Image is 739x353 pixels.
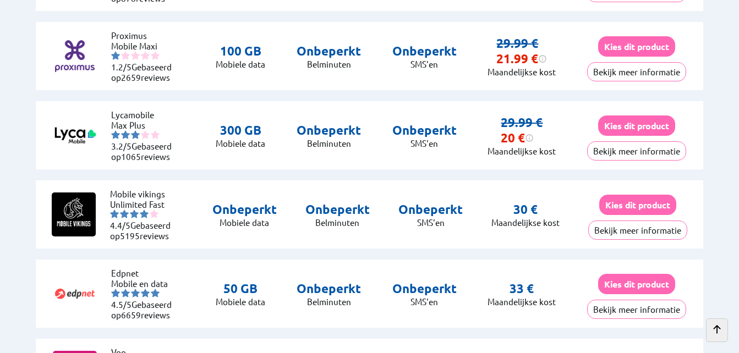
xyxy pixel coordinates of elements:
p: Onbeperkt [305,202,370,217]
img: Logo of Mobile vikings [52,192,96,236]
img: Logo of Edpnet [53,272,97,316]
li: Mobile Maxi [111,41,177,51]
li: Edpnet [111,268,177,278]
s: 29.99 € [496,36,538,51]
span: 5195 [120,230,140,241]
img: Logo of Proximus [53,34,97,78]
li: Unlimited Fast [110,199,176,209]
img: starnr3 [131,289,140,297]
p: Onbeperkt [392,43,457,59]
img: starnr1 [111,289,120,297]
p: Onbeperkt [392,281,457,296]
p: Mobiele data [216,138,265,148]
span: 4.5/5 [111,299,132,310]
li: Lycamobile [111,109,177,120]
img: starnr3 [131,51,140,60]
p: Belminuten [297,138,361,148]
button: Bekijk meer informatie [588,220,687,240]
button: Kies dit product [599,195,676,215]
span: 1065 [121,151,141,162]
li: Gebaseerd op reviews [110,220,176,241]
li: Mobile en data [111,278,177,289]
p: Onbeperkt [398,202,463,217]
img: starnr5 [151,51,160,60]
img: starnr4 [141,130,150,139]
span: 1.2/5 [111,62,132,72]
p: Maandelijkse kost [488,146,556,156]
img: starnr1 [111,51,120,60]
img: starnr3 [130,209,139,218]
img: starnr4 [141,51,150,60]
p: SMS'en [398,217,463,228]
img: starnr2 [121,289,130,297]
p: Maandelijkse kost [488,67,556,77]
span: 6659 [121,310,141,320]
span: 4.4/5 [110,220,130,230]
a: Bekijk meer informatie [587,67,686,77]
p: SMS'en [392,138,457,148]
a: Kies dit product [598,279,675,289]
p: Belminuten [297,59,361,69]
li: Gebaseerd op reviews [111,141,177,162]
img: starnr4 [141,289,150,297]
img: information [538,54,547,63]
p: 100 GB [216,43,265,59]
li: Mobile vikings [110,189,176,199]
img: starnr3 [131,130,140,139]
img: starnr2 [120,209,129,218]
p: Belminuten [297,296,361,307]
li: Gebaseerd op reviews [111,62,177,82]
p: Onbeperkt [297,281,361,296]
img: starnr2 [121,51,130,60]
p: Onbeperkt [392,123,457,138]
img: starnr1 [110,209,119,218]
button: Bekijk meer informatie [587,141,686,161]
span: 3.2/5 [111,141,132,151]
p: 30 € [513,202,538,217]
p: Maandelijkse kost [491,217,560,228]
s: 29.99 € [501,115,543,130]
p: 300 GB [216,123,265,138]
a: Bekijk meer informatie [587,146,686,156]
img: starnr4 [140,209,149,218]
p: SMS'en [392,59,457,69]
p: Onbeperkt [297,123,361,138]
p: Maandelijkse kost [488,296,556,307]
img: starnr5 [151,289,160,297]
div: 21.99 € [496,51,547,67]
p: Onbeperkt [212,202,277,217]
p: Mobiele data [212,217,277,228]
img: starnr5 [151,130,160,139]
button: Kies dit product [598,36,675,57]
button: Bekijk meer informatie [587,300,686,319]
a: Kies dit product [599,200,676,210]
img: starnr2 [121,130,130,139]
p: SMS'en [392,296,457,307]
a: Kies dit product [598,120,675,131]
div: 20 € [501,130,534,146]
p: 50 GB [216,281,265,296]
li: Proximus [111,30,177,41]
li: Max Plus [111,120,177,130]
span: 2659 [121,72,141,82]
p: 33 € [510,281,534,296]
button: Bekijk meer informatie [587,62,686,81]
p: Belminuten [305,217,370,228]
p: Mobiele data [216,59,265,69]
a: Bekijk meer informatie [588,225,687,235]
a: Bekijk meer informatie [587,304,686,315]
button: Kies dit product [598,115,675,136]
button: Kies dit product [598,274,675,294]
img: starnr1 [111,130,120,139]
img: Logo of Lycamobile [53,113,97,157]
p: Mobiele data [216,296,265,307]
img: information [525,134,534,142]
li: Gebaseerd op reviews [111,299,177,320]
img: starnr5 [150,209,158,218]
p: Onbeperkt [297,43,361,59]
a: Kies dit product [598,41,675,52]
